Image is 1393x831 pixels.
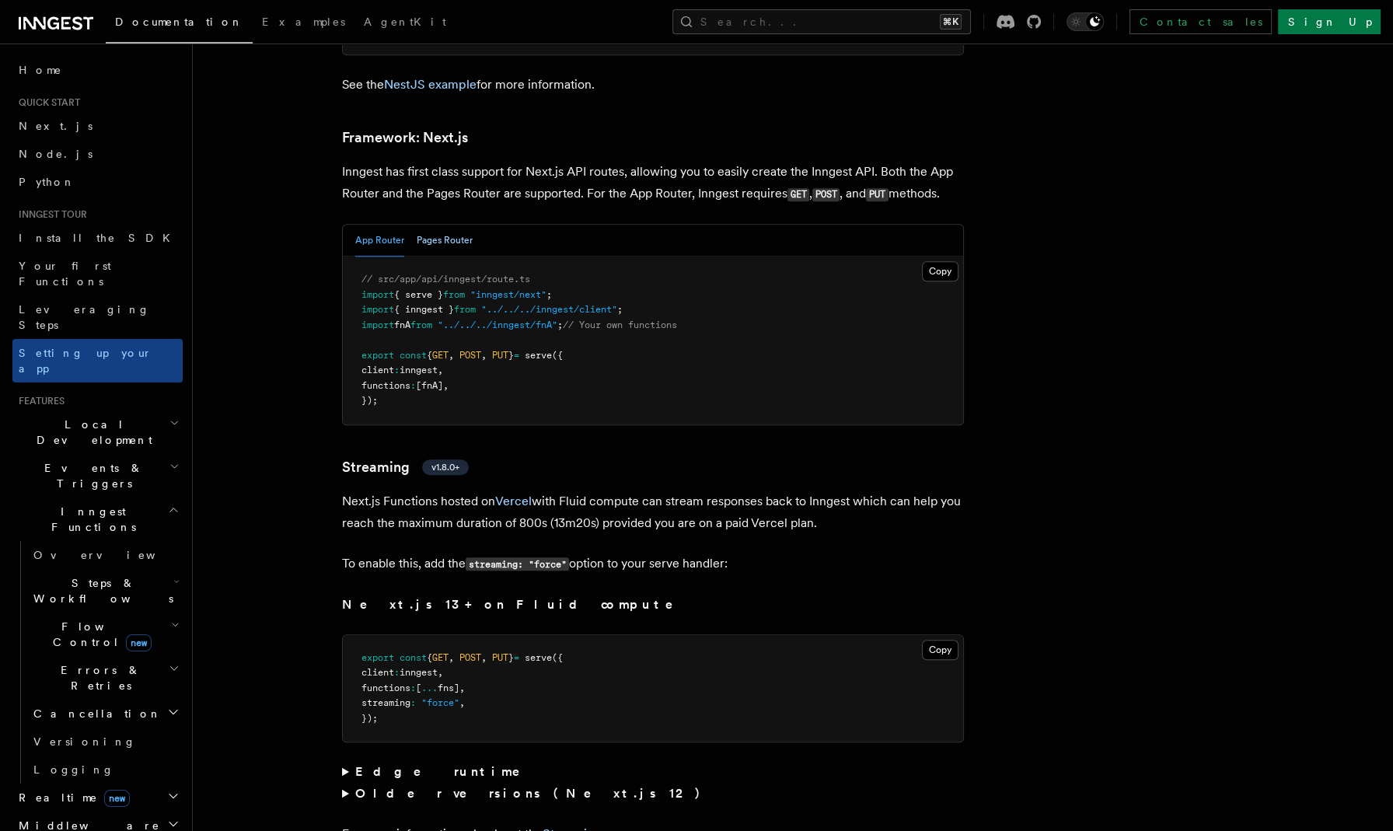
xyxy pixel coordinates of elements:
[438,683,459,693] span: fns]
[812,188,840,201] code: POST
[492,350,508,361] span: PUT
[126,634,152,651] span: new
[12,784,183,812] button: Realtimenew
[27,662,169,693] span: Errors & Retries
[514,652,519,663] span: =
[617,304,623,315] span: ;
[27,575,173,606] span: Steps & Workflows
[416,683,421,693] span: [
[1129,9,1272,34] a: Contact sales
[364,16,446,28] span: AgentKit
[12,395,65,407] span: Features
[253,5,354,42] a: Examples
[525,652,552,663] span: serve
[12,417,169,448] span: Local Development
[361,274,530,285] span: // src/app/api/inngest/route.ts
[342,761,964,783] summary: Edge runtime
[12,140,183,168] a: Node.js
[459,683,465,693] span: ,
[361,350,394,361] span: export
[12,504,168,535] span: Inngest Functions
[12,460,169,491] span: Events & Triggers
[459,652,481,663] span: POST
[481,350,487,361] span: ,
[361,713,378,724] span: });
[410,697,416,708] span: :
[19,232,180,244] span: Install the SDK
[12,208,87,221] span: Inngest tour
[427,350,432,361] span: {
[394,319,410,330] span: fnA
[12,112,183,140] a: Next.js
[342,491,964,534] p: Next.js Functions hosted on with Fluid compute can stream responses back to Inngest which can hel...
[342,553,964,575] p: To enable this, add the option to your serve handler:
[787,188,809,201] code: GET
[361,683,410,693] span: functions
[361,365,394,375] span: client
[552,350,563,361] span: ({
[438,319,557,330] span: "../../../inngest/fnA"
[400,652,427,663] span: const
[19,176,75,188] span: Python
[33,549,194,561] span: Overview
[400,667,438,678] span: inngest
[12,790,130,805] span: Realtime
[449,350,454,361] span: ,
[421,683,438,693] span: ...
[342,597,695,612] strong: Next.js 13+ on Fluid compute
[355,764,542,779] strong: Edge runtime
[400,365,438,375] span: inngest
[432,350,449,361] span: GET
[354,5,456,42] a: AgentKit
[432,652,449,663] span: GET
[481,304,617,315] span: "../../../inngest/client"
[410,319,432,330] span: from
[342,783,964,805] summary: Older versions (Next.js 12)
[394,365,400,375] span: :
[394,667,400,678] span: :
[557,319,563,330] span: ;
[416,380,443,391] span: [fnA]
[438,365,443,375] span: ,
[19,347,152,375] span: Setting up your app
[27,541,183,569] a: Overview
[417,225,473,257] button: Pages Router
[922,640,958,660] button: Copy
[470,289,546,300] span: "inngest/next"
[1067,12,1104,31] button: Toggle dark mode
[454,304,476,315] span: from
[12,498,183,541] button: Inngest Functions
[27,569,183,613] button: Steps & Workflows
[12,224,183,252] a: Install the SDK
[106,5,253,44] a: Documentation
[342,74,964,96] p: See the for more information.
[546,289,552,300] span: ;
[27,619,171,650] span: Flow Control
[361,667,394,678] span: client
[104,790,130,807] span: new
[262,16,345,28] span: Examples
[361,380,410,391] span: functions
[19,120,93,132] span: Next.js
[33,763,114,776] span: Logging
[427,652,432,663] span: {
[525,350,552,361] span: serve
[443,289,465,300] span: from
[27,756,183,784] a: Logging
[466,557,569,571] code: streaming: "force"
[27,613,183,656] button: Flow Controlnew
[12,339,183,382] a: Setting up your app
[410,380,416,391] span: :
[12,252,183,295] a: Your first Functions
[940,14,962,30] kbd: ⌘K
[342,127,468,148] a: Framework: Next.js
[361,304,394,315] span: import
[508,350,514,361] span: }
[384,77,477,92] a: NestJS example
[33,735,136,748] span: Versioning
[12,168,183,196] a: Python
[400,350,427,361] span: const
[443,380,449,391] span: ,
[552,652,563,663] span: ({
[361,395,378,406] span: });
